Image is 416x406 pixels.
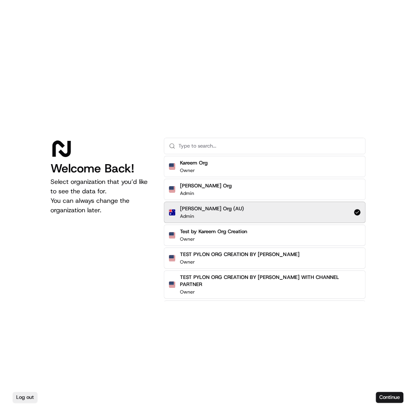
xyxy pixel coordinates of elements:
[180,274,360,288] h2: TEST PYLON ORG CREATION BY [PERSON_NAME] WITH CHANNEL PARTNER
[178,138,360,154] input: Type to search...
[180,289,195,295] p: Owner
[180,167,195,174] p: Owner
[169,209,175,215] img: Flag of au
[180,228,247,235] h2: Test by Kareem Org Creation
[180,259,195,265] p: Owner
[180,213,194,219] p: Admin
[169,281,175,288] img: Flag of us
[180,205,244,212] h2: [PERSON_NAME] Org (AU)
[180,190,194,196] p: Admin
[169,186,175,193] img: Flag of us
[180,159,208,167] h2: Kareem Org
[13,392,37,403] button: Log out
[169,255,175,261] img: Flag of us
[180,182,232,189] h2: [PERSON_NAME] Org
[169,163,175,170] img: Flag of us
[180,251,299,258] h2: TEST PYLON ORG CREATION BY [PERSON_NAME]
[376,392,403,403] button: Continue
[180,236,195,242] p: Owner
[169,232,175,238] img: Flag of us
[51,177,151,215] p: Select organization that you’d like to see the data for. You can always change the organization l...
[51,161,151,176] h1: Welcome Back!
[164,154,365,330] div: Suggestions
